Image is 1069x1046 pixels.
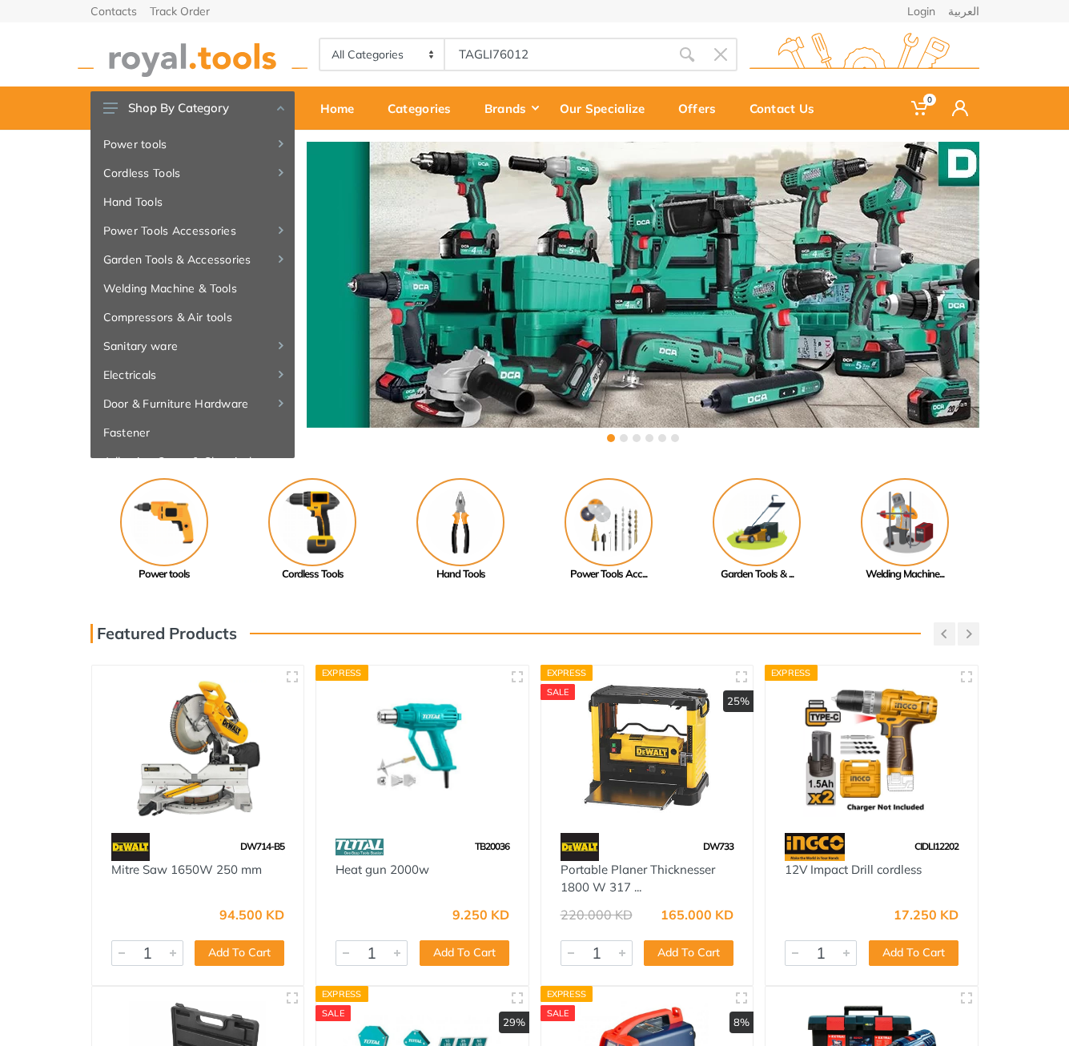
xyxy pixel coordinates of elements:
a: Garden Tools & ... [683,478,831,582]
img: 91.webp [785,833,845,861]
div: Express [541,665,593,681]
div: 165.000 KD [661,908,733,921]
a: Power Tools Acc... [535,478,683,582]
img: Royal - Power tools [120,478,208,566]
a: Hand Tools [90,187,295,216]
a: Cordless Tools [90,159,295,187]
img: 45.webp [111,833,151,861]
a: العربية [948,6,979,17]
div: Express [315,986,368,1002]
div: Cordless Tools [239,566,387,582]
img: Royal Tools - Heat gun 2000w [331,680,514,817]
a: Welding Machine... [831,478,979,582]
span: DW714-B5 [240,840,284,852]
input: Site search [445,38,669,71]
div: 25% [723,690,754,713]
img: Royal - Hand Tools [416,478,504,566]
div: Categories [376,91,473,125]
div: Welding Machine... [831,566,979,582]
img: Royal - Power Tools Accessories [565,478,653,566]
a: Our Specialize [549,86,667,130]
a: Categories [376,86,473,130]
div: Express [315,665,368,681]
button: Add To Cart [644,940,733,966]
a: Offers [667,86,738,130]
img: royal.tools Logo [78,33,307,77]
a: Power tools [90,478,239,582]
a: 12V Impact Drill cordless [785,862,922,877]
a: Fastener [90,418,295,447]
span: DW733 [703,840,733,852]
div: SALE [541,1005,576,1021]
img: Royal - Welding Machine & Tools [861,478,949,566]
span: CIDLI12202 [914,840,958,852]
div: Offers [667,91,738,125]
div: Home [309,91,376,125]
a: Cordless Tools [239,478,387,582]
div: 17.250 KD [894,908,958,921]
button: Shop By Category [90,91,295,125]
div: Brands [473,91,549,125]
a: Mitre Saw 1650W 250 mm [111,862,262,877]
select: Category [320,39,446,70]
div: 220.000 KD [561,908,633,921]
div: Contact Us [738,91,837,125]
div: SALE [315,1005,351,1021]
button: Add To Cart [420,940,509,966]
div: Hand Tools [387,566,535,582]
div: 8% [729,1012,754,1034]
img: Royal - Cordless Tools [268,478,356,566]
img: Royal - Garden Tools & Accessories [713,478,801,566]
div: Power tools [90,566,239,582]
img: Royal Tools - 12V Impact Drill cordless [780,680,963,817]
a: Compressors & Air tools [90,303,295,332]
a: Home [309,86,376,130]
a: Hand Tools [387,478,535,582]
img: Royal Tools - Mitre Saw 1650W 250 mm [106,680,290,817]
a: Welding Machine & Tools [90,274,295,303]
span: 0 [923,94,936,106]
div: 29% [499,1012,529,1034]
a: Contacts [90,6,137,17]
div: SALE [541,684,576,700]
img: royal.tools Logo [750,33,979,77]
div: Express [765,665,818,681]
div: Garden Tools & ... [683,566,831,582]
a: Track Order [150,6,210,17]
button: Add To Cart [195,940,284,966]
a: Door & Furniture Hardware [90,389,295,418]
a: Power tools [90,130,295,159]
a: Garden Tools & Accessories [90,245,295,274]
a: Power Tools Accessories [90,216,295,245]
a: Contact Us [738,86,837,130]
a: Adhesive, Spray & Chemical [90,447,295,476]
a: Portable Planer Thicknesser 1800 W 317 ... [561,862,715,895]
a: 0 [900,86,941,130]
div: Express [541,986,593,1002]
h3: Featured Products [90,624,237,643]
div: Our Specialize [549,91,667,125]
div: 94.500 KD [219,908,284,921]
div: Power Tools Acc... [535,566,683,582]
a: Sanitary ware [90,332,295,360]
button: Add To Cart [869,940,958,966]
img: 45.webp [561,833,600,861]
a: Electricals [90,360,295,389]
span: TB20036 [475,840,509,852]
a: Login [907,6,935,17]
a: Heat gun 2000w [336,862,429,877]
img: Royal Tools - Portable Planer Thicknesser 1800 W 317 mm [556,680,739,817]
div: 9.250 KD [452,908,509,921]
img: 86.webp [336,833,384,861]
